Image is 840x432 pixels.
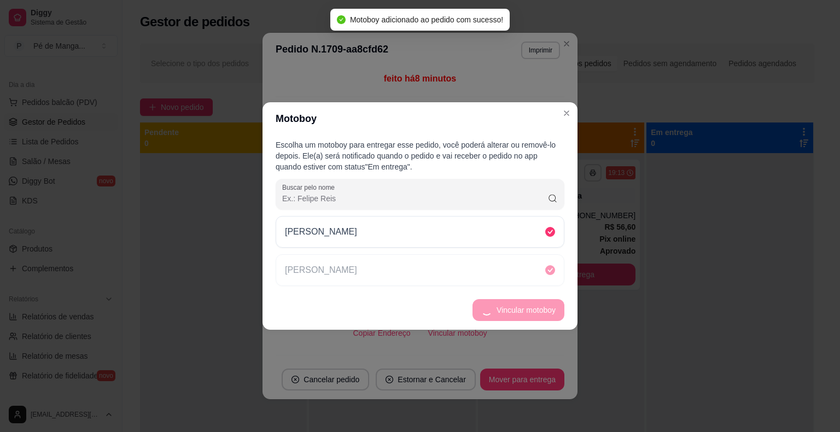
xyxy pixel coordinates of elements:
header: Motoboy [262,102,577,135]
label: Buscar pelo nome [282,183,339,192]
p: [PERSON_NAME] [285,264,357,277]
p: Escolha um motoboy para entregar esse pedido, você poderá alterar ou removê-lo depois. Ele(a) ser... [276,139,564,172]
p: [PERSON_NAME] [285,225,357,238]
span: Motoboy adicionado ao pedido com sucesso! [350,15,503,24]
button: Close [558,104,575,122]
span: check-circle [337,15,346,24]
input: Buscar pelo nome [282,193,547,204]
